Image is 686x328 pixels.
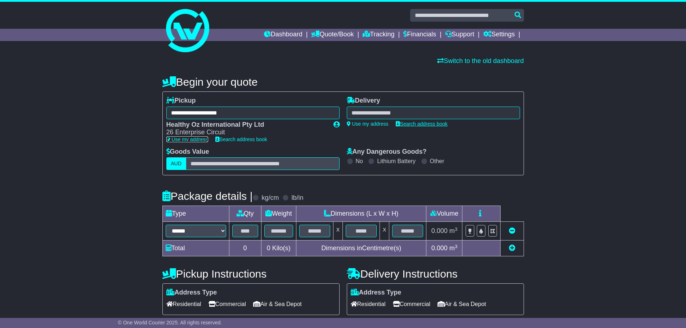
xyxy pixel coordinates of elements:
label: lb/in [291,194,303,202]
label: kg/cm [261,194,279,202]
td: Qty [229,206,261,222]
h4: Delivery Instructions [347,268,524,280]
label: Pickup [166,97,196,105]
label: Goods Value [166,148,209,156]
h4: Package details | [162,190,253,202]
td: Weight [261,206,296,222]
span: Air & Sea Depot [438,298,486,310]
sup: 3 [455,226,458,232]
span: Commercial [393,298,430,310]
a: Search address book [396,121,448,127]
span: Air & Sea Depot [253,298,302,310]
span: Residential [351,298,386,310]
td: Dimensions in Centimetre(s) [296,241,426,256]
a: Tracking [363,29,394,41]
span: 0.000 [431,227,448,234]
a: Settings [483,29,515,41]
span: 0 [267,244,270,252]
td: Kilo(s) [261,241,296,256]
label: Any Dangerous Goods? [347,148,427,156]
td: 0 [229,241,261,256]
span: Residential [166,298,201,310]
td: Volume [426,206,462,222]
label: Lithium Battery [377,158,416,165]
span: Commercial [209,298,246,310]
label: No [356,158,363,165]
label: Address Type [351,289,402,297]
span: 0.000 [431,244,448,252]
td: Total [162,241,229,256]
a: Dashboard [264,29,302,41]
a: Switch to the old dashboard [437,57,524,64]
span: © One World Courier 2025. All rights reserved. [118,320,222,325]
label: Other [430,158,444,165]
td: x [380,222,389,241]
a: Use my address [347,121,389,127]
label: AUD [166,157,187,170]
td: Type [162,206,229,222]
a: Add new item [509,244,515,252]
a: Remove this item [509,227,515,234]
h4: Begin your quote [162,76,524,88]
label: Address Type [166,289,217,297]
sup: 3 [455,244,458,249]
h4: Pickup Instructions [162,268,340,280]
label: Delivery [347,97,380,105]
div: Healthy Oz International Pty Ltd [166,121,326,129]
span: m [449,227,458,234]
a: Financials [403,29,436,41]
div: 26 Enterprise Circuit [166,129,326,136]
a: Use my address [166,136,208,142]
td: Dimensions (L x W x H) [296,206,426,222]
a: Quote/Book [311,29,354,41]
span: m [449,244,458,252]
td: x [333,222,343,241]
a: Support [445,29,474,41]
a: Search address book [215,136,267,142]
